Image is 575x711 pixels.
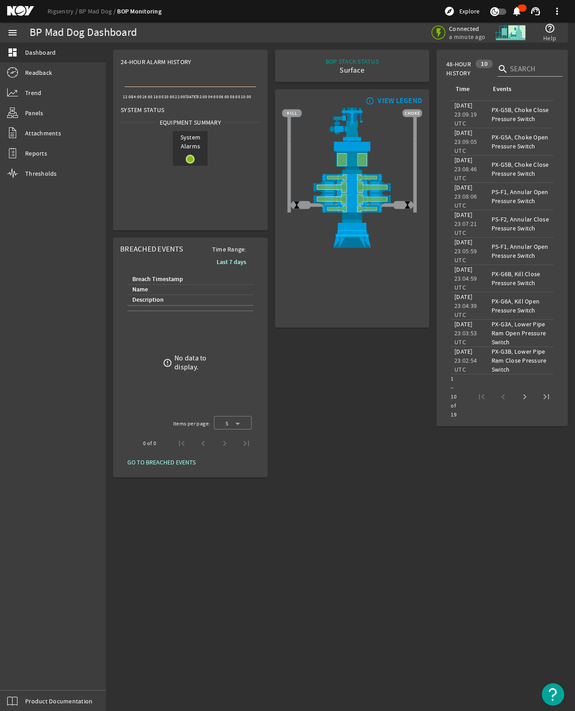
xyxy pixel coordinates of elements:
img: ValveClose.png [292,201,301,209]
span: Attachments [25,129,61,138]
legacy-datetime-component: 23:04:59 UTC [454,274,477,291]
div: Time [456,84,470,94]
text: 02:00 [197,94,207,100]
div: PS-F2, Annular Close Pressure Switch [492,215,550,233]
div: PX-G5A, Choke Open Pressure Switch [492,133,550,151]
div: PX-G3A, Lower Pipe Ram Open Pressure Switch [492,320,550,347]
img: Skid.svg [493,16,527,49]
div: Description [131,295,246,305]
text: 06:00 [219,94,229,100]
legacy-datetime-component: 23:05:59 UTC [454,247,477,264]
mat-icon: notifications [511,6,522,17]
legacy-datetime-component: 23:02:54 UTC [454,356,477,373]
span: Thresholds [25,169,57,178]
img: ValveClose.png [403,201,412,209]
button: Last page [536,386,557,408]
span: Readback [25,68,52,77]
text: 04:00 [208,94,218,100]
div: PX-G5B, Choke Close Pressure Switch [492,160,550,178]
span: Breached Events [120,244,183,254]
span: 24-Hour Alarm History [121,57,191,66]
div: Time [454,84,481,94]
span: a minute ago [449,33,487,41]
input: Search [510,64,555,74]
text: 16:00 [142,94,152,100]
legacy-datetime-component: 23:04:39 UTC [454,302,477,319]
legacy-datetime-component: [DATE] [454,129,473,137]
text: 12:00 [123,94,133,100]
button: Explore [440,4,483,18]
img: ShearRamOpen.png [282,181,423,193]
img: ShearRamOpen.png [282,193,423,205]
text: 20:00 [164,94,174,100]
img: PipeRamOpen.png [282,174,423,182]
span: Panels [25,108,44,117]
span: System Status [121,105,164,114]
div: PX-G6B, Kill Close Pressure Switch [492,269,550,287]
div: PX-G5B, Choke Close Pressure Switch [492,105,550,123]
img: RiserAdapter.png [282,108,423,141]
div: Surface [326,66,379,75]
span: GO TO BREACHED EVENTS [127,458,196,467]
div: PS-F1, Annular Open Pressure Switch [492,187,550,205]
img: UpperAnnularOpen.png [282,141,423,173]
img: TransparentStackSlice.png [285,160,293,173]
a: Rigsentry [48,7,79,15]
div: Events [492,84,546,94]
div: VIEW LEGEND [378,96,422,105]
span: Dashboard [25,48,56,57]
legacy-datetime-component: [DATE] [454,320,473,328]
legacy-datetime-component: 23:03:53 UTC [454,329,477,346]
img: PipeRamOpen.png [282,205,423,212]
mat-icon: info_outline [364,97,375,104]
legacy-datetime-component: 23:08:46 UTC [454,165,477,182]
mat-icon: dashboard [7,47,18,58]
text: 08:00 [230,94,240,100]
div: Name [131,285,246,295]
div: Breach Timestamp [132,274,183,284]
span: System Alarms [173,131,208,152]
mat-icon: explore [444,6,455,17]
div: Name [132,285,148,295]
legacy-datetime-component: 23:09:19 UTC [454,110,477,127]
button: more_vert [546,0,568,22]
legacy-datetime-component: 23:09:05 UTC [454,138,477,155]
a: BP Mad Dog [79,7,117,15]
div: PS-F1, Annular Open Pressure Switch [492,242,550,260]
legacy-datetime-component: [DATE] [454,265,473,273]
span: Reports [25,149,47,158]
span: Help [543,34,556,43]
span: Connected [449,25,487,33]
button: Last 7 days [209,254,253,270]
div: Description [132,295,164,305]
div: Breach Timestamp [131,274,246,284]
b: Last 7 days [217,258,246,266]
div: Events [493,84,511,94]
div: 1 – 10 of 19 [451,374,457,419]
legacy-datetime-component: [DATE] [454,183,473,191]
button: GO TO BREACHED EVENTS [120,454,203,470]
div: BOP STACK STATUS [326,57,379,66]
div: BP Mad Dog Dashboard [30,28,137,37]
img: WellheadConnector.png [282,212,423,248]
text: 10:00 [241,94,251,100]
img: TransparentStackSlice.png [411,160,419,173]
legacy-datetime-component: [DATE] [454,347,473,355]
legacy-datetime-component: 23:07:21 UTC [454,220,477,237]
div: 0 of 0 [143,439,156,448]
legacy-datetime-component: [DATE] [454,211,473,219]
i: search [497,64,508,74]
span: Time Range: [205,245,253,254]
legacy-datetime-component: [DATE] [454,156,473,164]
text: 18:00 [153,94,164,100]
div: PX-G6A, Kill Open Pressure Switch [492,297,550,315]
a: BOP Monitoring [117,7,161,16]
mat-icon: help_outline [545,23,555,34]
text: 22:00 [175,94,185,100]
span: Product Documentation [25,697,92,706]
span: Trend [25,88,41,97]
div: 10 [475,60,493,68]
legacy-datetime-component: 23:08:06 UTC [454,192,477,209]
mat-icon: menu [7,27,18,38]
mat-icon: support_agent [530,6,541,17]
